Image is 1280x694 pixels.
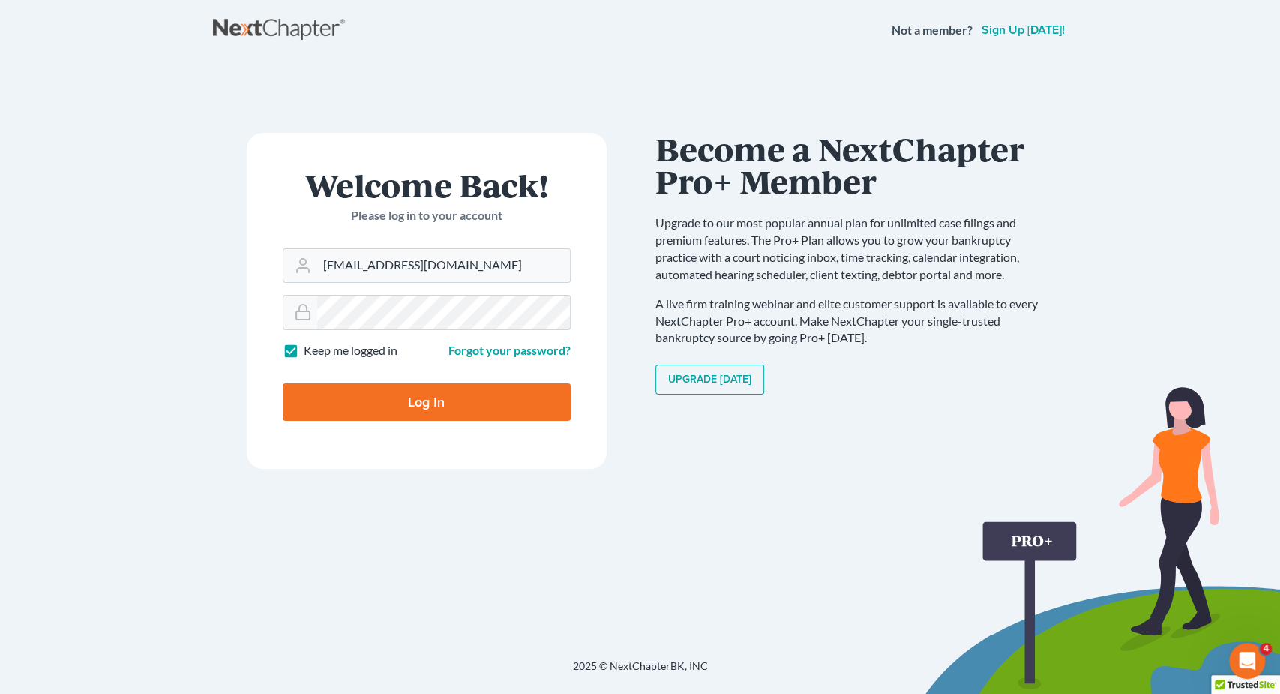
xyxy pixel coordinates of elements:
[979,24,1068,36] a: Sign up [DATE]!
[655,296,1053,347] p: A live firm training webinar and elite customer support is available to every NextChapter Pro+ ac...
[283,383,571,421] input: Log In
[213,659,1068,686] div: 2025 © NextChapterBK, INC
[304,342,397,359] label: Keep me logged in
[1260,643,1272,655] span: 4
[655,133,1053,197] h1: Become a NextChapter Pro+ Member
[283,169,571,201] h1: Welcome Back!
[655,215,1053,283] p: Upgrade to our most popular annual plan for unlimited case filings and premium features. The Pro+...
[655,365,764,395] a: Upgrade [DATE]
[892,22,973,39] strong: Not a member?
[1229,643,1265,679] iframe: Intercom live chat
[448,343,571,357] a: Forgot your password?
[283,207,571,224] p: Please log in to your account
[317,249,570,282] input: Email Address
